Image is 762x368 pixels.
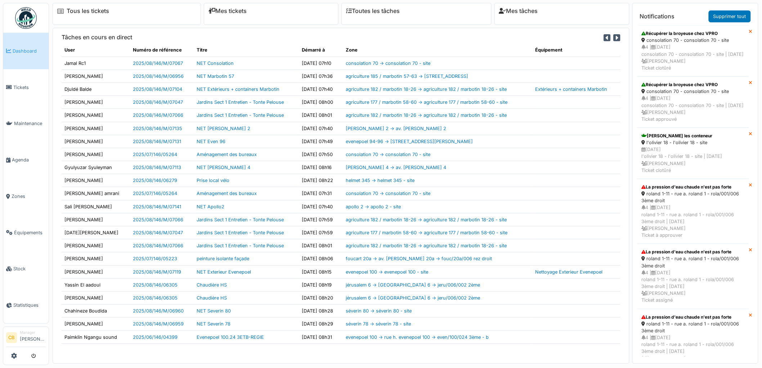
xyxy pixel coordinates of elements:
[299,161,343,174] td: [DATE] 08h16
[133,334,178,340] a: 2025/06/146/04399
[64,47,75,53] span: translation missing: fr.shared.user
[3,69,49,106] a: Tickets
[133,74,184,79] a: 2025/08/146/M/06956
[133,87,182,92] a: 2025/08/146/M/07104
[6,330,46,347] a: CB Manager[PERSON_NAME]
[3,33,49,69] a: Dashboard
[637,244,749,309] a: La pression d'eau chaude n'est pas forte roland 1-11 - rue a. roland 1 - rola/001/006 3ème droit ...
[130,44,194,57] th: Numéro de référence
[642,146,744,174] div: [DATE] l'olivier 18 - l'olivier 18 - site | [DATE] [PERSON_NAME] Ticket clotûré
[13,48,46,54] span: Dashboard
[346,321,411,327] a: séverin 78 -> séverin 78 - site
[209,8,247,14] a: Mes tickets
[299,278,343,291] td: [DATE] 08h19
[133,126,182,131] a: 2025/08/146/M/07135
[346,112,507,118] a: agriculture 182 / marbotin 18-26 -> agriculture 182 / marbotin 18-26 - site
[133,191,177,196] a: 2025/07/146/05264
[133,282,178,288] a: 2025/08/146/06305
[12,156,46,163] span: Agenda
[62,96,130,109] td: [PERSON_NAME]
[499,8,538,14] a: Mes tâches
[62,174,130,187] td: [PERSON_NAME]
[197,243,284,248] a: Jardins Sect 1 Entretien - Tonte Pelouse
[14,229,46,236] span: Équipements
[533,44,620,57] th: Équipement
[346,217,507,222] a: agriculture 182 / marbotin 18-26 -> agriculture 182 / marbotin 18-26 - site
[3,106,49,142] a: Maintenance
[197,230,284,235] a: Jardins Sect 1 Entretien - Tonte Pelouse
[642,249,744,255] div: La pression d'eau chaude n'est pas forte
[299,331,343,343] td: [DATE] 08h31
[133,243,183,248] a: 2025/08/146/M/07066
[640,13,675,20] h6: Notifications
[13,84,46,91] span: Tickets
[133,112,183,118] a: 2025/08/146/M/07066
[133,178,177,183] a: 2025/08/146/06279
[346,308,412,314] a: séverin 80 -> séverin 80 - site
[3,142,49,178] a: Agenda
[299,44,343,57] th: Démarré à
[642,190,744,204] div: roland 1-11 - rue a. roland 1 - rola/001/006 3ème droit
[62,109,130,122] td: [PERSON_NAME]
[197,295,227,301] a: Chaudière HS
[709,10,751,22] a: Supprimer tout
[346,74,469,79] a: agriculture 185 / marbotin 57-63 -> [STREET_ADDRESS]
[642,184,744,190] div: La pression d'eau chaude n'est pas forte
[133,295,178,301] a: 2025/08/146/06305
[299,148,343,161] td: [DATE] 07h50
[299,226,343,239] td: [DATE] 07h59
[15,7,37,29] img: Badge_color-CXgf-gQk.svg
[133,99,183,105] a: 2025/08/146/M/07047
[637,128,749,179] a: [PERSON_NAME] les conteneur l'olivier 18 - l'olivier 18 - site [DATE]l'olivier 18 - l'olivier 18 ...
[197,334,264,340] a: Evenepoel 100.24 3ETB-REGIE
[299,200,343,213] td: [DATE] 07h40
[299,187,343,200] td: [DATE] 07h31
[343,44,533,57] th: Zone
[299,70,343,83] td: [DATE] 07h36
[642,314,744,320] div: La pression d'eau chaude n'est pas forte
[346,269,429,275] a: evenepoel 100 -> evenepoel 100 - site
[346,178,415,183] a: helmet 345 -> helmet 345 - site
[197,204,225,209] a: NET Apollo2
[3,214,49,251] a: Équipements
[62,135,130,148] td: [PERSON_NAME]
[197,87,280,92] a: NET Extérieurs + containers Marbotin
[197,308,231,314] a: NET Severin 80
[197,217,284,222] a: Jardins Sect 1 Entretien - Tonte Pelouse
[20,330,46,335] div: Manager
[299,252,343,265] td: [DATE] 08h06
[299,122,343,135] td: [DATE] 07h40
[13,265,46,272] span: Stock
[642,269,744,304] div: 4 | [DATE] roland 1-11 - rue a. roland 1 - rola/001/006 3ème droit | [DATE] [PERSON_NAME] Ticket ...
[197,191,257,196] a: Aménagement des bureaux
[299,305,343,318] td: [DATE] 08h28
[197,99,284,105] a: Jardins Sect 1 Entretien - Tonte Pelouse
[197,139,226,144] a: NET Even 96
[346,61,431,66] a: consolation 70 -> consolation 70 - site
[346,230,508,235] a: agriculture 177 / marbotin 58-60 -> agriculture 177 / marbotin 58-60 - site
[642,30,744,37] div: Récupérer la broyeuse chez VPRO
[642,139,744,146] div: l'olivier 18 - l'olivier 18 - site
[62,305,130,318] td: Chahineze Boudida
[133,165,181,170] a: 2025/08/146/M/07113
[62,239,130,252] td: [PERSON_NAME]
[133,204,181,209] a: 2025/08/146/M/07141
[642,88,744,95] div: consolation 70 - consolation 70 - site
[299,213,343,226] td: [DATE] 07h59
[62,291,130,304] td: [PERSON_NAME]
[299,109,343,122] td: [DATE] 08h01
[133,139,181,144] a: 2025/08/146/M/07131
[642,95,744,123] div: 4 | [DATE] consolation 70 - consolation 70 - site | [DATE] [PERSON_NAME] Ticket approuvé
[133,61,183,66] a: 2025/08/146/M/07067
[62,265,130,278] td: [PERSON_NAME]
[62,148,130,161] td: [PERSON_NAME]
[642,44,744,71] div: 4 | [DATE] consolation 70 - consolation 70 - site | [DATE] [PERSON_NAME] Ticket clotûré
[62,331,130,343] td: Paimklin Ngangu sound
[13,302,46,309] span: Statistiques
[346,282,480,288] a: jérusalem 6 -> [GEOGRAPHIC_DATA] 6 -> jeru/006/002 2ème
[299,96,343,109] td: [DATE] 08h00
[346,243,507,248] a: agriculture 182 / marbotin 18-26 -> agriculture 182 / marbotin 18-26 - site
[62,200,130,213] td: Sali [PERSON_NAME]
[62,278,130,291] td: Yassin El aadoui
[197,178,230,183] a: Prise local vélo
